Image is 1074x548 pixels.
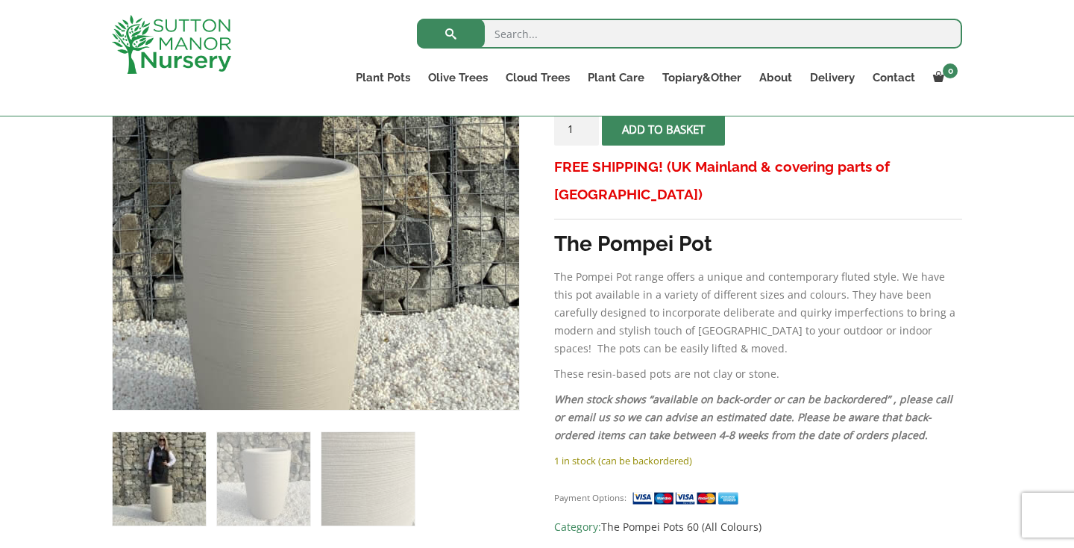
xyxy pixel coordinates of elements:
a: The Pompei Pots 60 (All Colours) [601,520,761,534]
img: payment supported [632,491,744,506]
span: 0 [943,63,958,78]
span: Category: [554,518,962,536]
a: Plant Care [579,67,653,88]
strong: The Pompei Pot [554,231,712,256]
img: The Pompei Pot 60 Colour Champagne - Image 3 [321,432,415,526]
p: The Pompei Pot range offers a unique and contemporary fluted style. We have this pot available in... [554,268,962,358]
a: Plant Pots [347,67,419,88]
input: Search... [417,19,962,49]
small: Payment Options: [554,492,626,503]
a: Olive Trees [419,67,497,88]
a: Topiary&Other [653,67,750,88]
em: When stock shows “available on back-order or can be backordered” , please call or email us so we ... [554,392,952,442]
p: 1 in stock (can be backordered) [554,452,962,470]
img: The Pompei Pot 60 Colour Champagne - Image 2 [217,432,310,526]
input: Product quantity [554,112,599,146]
button: Add to basket [602,112,725,146]
h3: FREE SHIPPING! (UK Mainland & covering parts of [GEOGRAPHIC_DATA]) [554,153,962,208]
p: These resin-based pots are not clay or stone. [554,365,962,383]
a: 0 [924,67,962,88]
a: About [750,67,801,88]
img: The Pompei Pot 60 Colour Champagne [113,432,206,526]
a: Delivery [801,67,864,88]
img: logo [112,15,231,74]
a: Contact [864,67,924,88]
a: Cloud Trees [497,67,579,88]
